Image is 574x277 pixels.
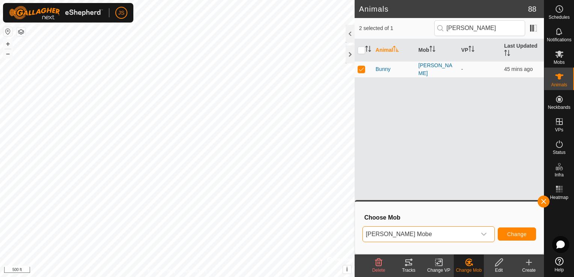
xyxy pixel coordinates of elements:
[528,3,536,15] span: 88
[468,47,474,53] p-sorticon: Activate to sort
[359,24,434,32] span: 2 selected of 1
[3,49,12,58] button: –
[514,267,544,274] div: Create
[118,9,124,17] span: JS
[434,20,525,36] input: Search (S)
[343,265,351,274] button: i
[551,83,567,87] span: Animals
[393,47,399,53] p-sorticon: Activate to sort
[373,39,415,62] th: Animal
[476,227,491,242] div: dropdown trigger
[548,105,570,110] span: Neckbands
[454,267,484,274] div: Change Mob
[3,39,12,48] button: +
[554,60,565,65] span: Mobs
[555,128,563,132] span: VPs
[363,227,476,242] span: Coleman Mobe
[148,267,176,274] a: Privacy Policy
[17,27,26,36] button: Map Layers
[346,266,348,272] span: i
[9,6,103,20] img: Gallagher Logo
[415,39,458,62] th: Mob
[185,267,207,274] a: Contact Us
[504,51,510,57] p-sorticon: Activate to sort
[461,66,463,72] app-display-virtual-paddock-transition: -
[484,267,514,274] div: Edit
[365,47,371,53] p-sorticon: Activate to sort
[554,268,564,272] span: Help
[554,173,563,177] span: Infra
[548,15,569,20] span: Schedules
[507,231,527,237] span: Change
[372,268,385,273] span: Delete
[394,267,424,274] div: Tracks
[364,214,536,221] h3: Choose Mob
[418,62,455,77] div: [PERSON_NAME]
[458,39,501,62] th: VP
[504,66,533,72] span: 25 Aug 2025, 9:06 pm
[429,47,435,53] p-sorticon: Activate to sort
[424,267,454,274] div: Change VP
[550,195,568,200] span: Heatmap
[498,227,536,241] button: Change
[3,27,12,36] button: Reset Map
[376,65,391,73] span: Bunny
[359,5,528,14] h2: Animals
[501,39,544,62] th: Last Updated
[553,150,565,155] span: Status
[544,254,574,275] a: Help
[547,38,571,42] span: Notifications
